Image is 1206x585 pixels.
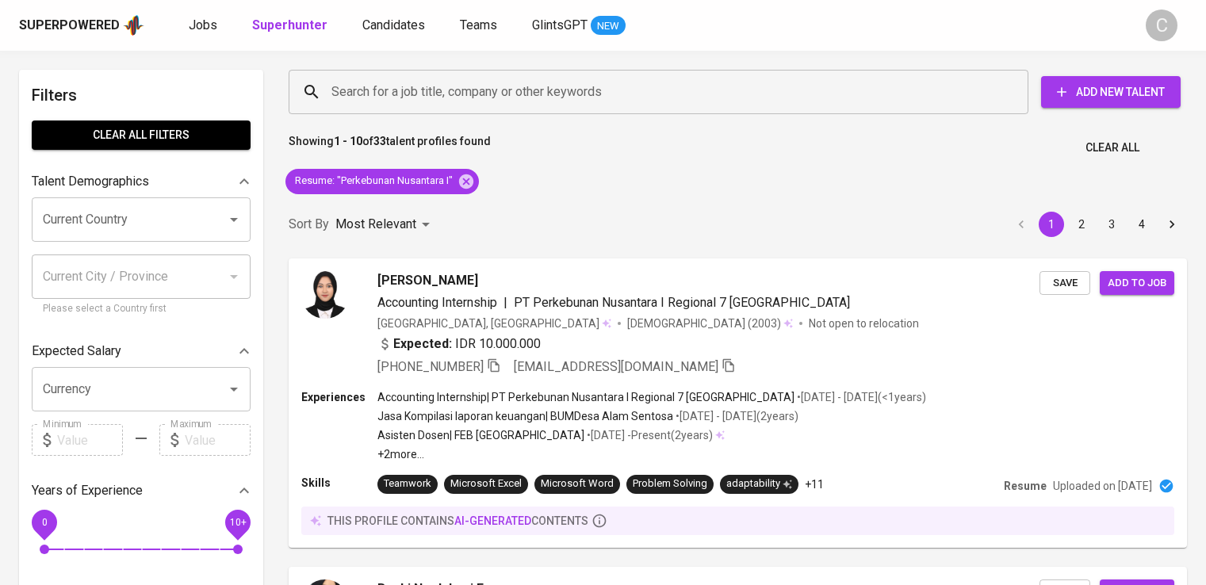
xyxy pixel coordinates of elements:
b: Superhunter [252,17,327,32]
a: Jobs [189,16,220,36]
span: Resume : "Perkebunan Nusantara I" [285,174,462,189]
p: Skills [301,475,377,491]
span: Candidates [362,17,425,32]
p: • [DATE] - [DATE] ( <1 years ) [794,389,926,405]
div: Problem Solving [633,476,707,491]
h6: Filters [32,82,251,108]
p: Sort By [289,215,329,234]
span: [DEMOGRAPHIC_DATA] [627,315,748,331]
img: c826dc54e143c92b3034f1a111c0b62f.jpg [301,271,349,319]
span: GlintsGPT [532,17,588,32]
span: NEW [591,18,626,34]
a: Teams [460,16,500,36]
p: • [DATE] - Present ( 2 years ) [584,427,713,443]
p: Most Relevant [335,215,416,234]
span: Clear All filters [44,125,238,145]
p: Years of Experience [32,481,143,500]
span: [EMAIL_ADDRESS][DOMAIN_NAME] [514,359,718,374]
p: Expected Salary [32,342,121,361]
button: Clear All [1079,133,1146,162]
span: Add New Talent [1054,82,1168,102]
div: (2003) [627,315,793,331]
input: Value [57,424,123,456]
span: AI-generated [454,514,531,527]
p: Resume [1004,478,1047,494]
span: [PERSON_NAME] [377,271,478,290]
a: Superpoweredapp logo [19,13,144,37]
button: page 1 [1039,212,1064,237]
span: Add to job [1108,274,1166,292]
button: Go to page 4 [1129,212,1154,237]
button: Open [223,378,245,400]
div: Expected Salary [32,335,251,367]
b: Expected: [393,335,452,354]
p: +2 more ... [377,446,926,462]
button: Clear All filters [32,120,251,150]
p: Accounting Internship | PT Perkebunan Nusantara I Regional 7 [GEOGRAPHIC_DATA] [377,389,794,405]
div: [GEOGRAPHIC_DATA], [GEOGRAPHIC_DATA] [377,315,611,331]
p: Please select a Country first [43,301,239,317]
nav: pagination navigation [1006,212,1187,237]
a: Superhunter [252,16,331,36]
div: Talent Demographics [32,166,251,197]
p: +11 [805,476,824,492]
img: app logo [123,13,144,37]
b: 33 [373,135,386,147]
span: Clear All [1085,138,1139,158]
p: Asisten Dosen | FEB [GEOGRAPHIC_DATA] [377,427,584,443]
span: [PHONE_NUMBER] [377,359,484,374]
div: Microsoft Excel [450,476,522,491]
p: Talent Demographics [32,172,149,191]
input: Value [185,424,251,456]
span: 10+ [229,517,246,528]
div: Teamwork [384,476,431,491]
p: Showing of talent profiles found [289,133,491,162]
button: Go to next page [1159,212,1185,237]
button: Go to page 2 [1069,212,1094,237]
b: 1 - 10 [334,135,362,147]
button: Open [223,208,245,231]
button: Add to job [1100,271,1174,296]
div: C [1146,10,1177,41]
button: Go to page 3 [1099,212,1124,237]
span: Teams [460,17,497,32]
button: Add New Talent [1041,76,1181,108]
div: Superpowered [19,17,120,35]
div: IDR 10.000.000 [377,335,541,354]
p: Uploaded on [DATE] [1053,478,1152,494]
span: 0 [41,517,47,528]
div: Most Relevant [335,210,435,239]
p: Not open to relocation [809,315,919,331]
div: Microsoft Word [541,476,614,491]
p: Experiences [301,389,377,405]
span: Jobs [189,17,217,32]
span: Save [1047,274,1082,292]
span: Accounting Internship [377,295,497,310]
button: Save [1039,271,1090,296]
p: Jasa Kompilasi laporan keuangan | BUMDesa Alam Sentosa [377,408,673,424]
span: PT Perkebunan Nusantara I Regional 7 [GEOGRAPHIC_DATA] [514,295,850,310]
a: Candidates [362,16,428,36]
div: Resume: "Perkebunan Nusantara I" [285,169,479,194]
span: | [503,293,507,312]
p: • [DATE] - [DATE] ( 2 years ) [673,408,798,424]
div: adaptability [726,476,792,491]
div: Years of Experience [32,475,251,507]
p: this profile contains contents [327,513,588,529]
a: GlintsGPT NEW [532,16,626,36]
a: [PERSON_NAME]Accounting Internship|PT Perkebunan Nusantara I Regional 7 [GEOGRAPHIC_DATA][GEOGRAP... [289,258,1187,548]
